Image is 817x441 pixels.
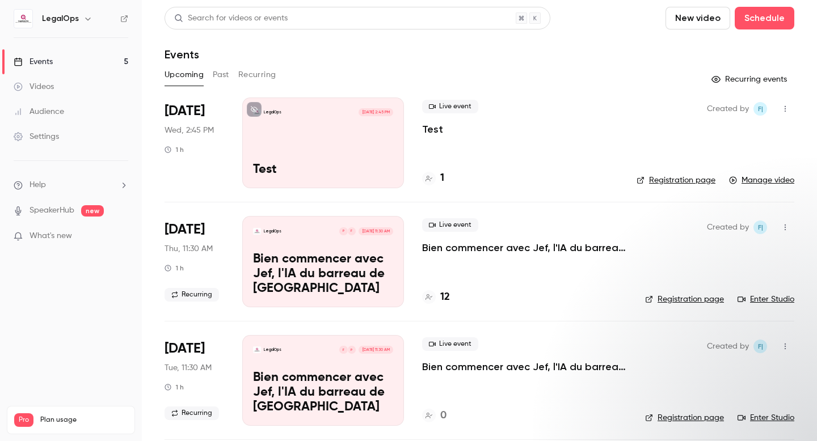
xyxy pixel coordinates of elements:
[339,345,348,354] div: F
[165,288,219,302] span: Recurring
[115,231,128,241] iframe: Noticeable Trigger
[264,109,281,115] p: LegalOps
[165,102,205,120] span: [DATE]
[253,346,261,354] img: Bien commencer avec Jef, l'IA du barreau de Bruxelles
[14,10,32,28] img: LegalOps
[165,216,224,307] div: Oct 16 Thu, 11:30 AM (Europe/Madrid)
[40,415,128,425] span: Plan usage
[165,340,205,358] span: [DATE]
[707,102,749,116] span: Created by
[753,340,767,353] span: Frédéric | LegalOps
[165,335,224,426] div: Oct 21 Tue, 11:30 AM (Europe/Madrid)
[422,408,447,423] a: 0
[359,108,393,116] span: [DATE] 2:45 PM
[707,340,749,353] span: Created by
[422,218,478,232] span: Live event
[735,7,794,29] button: Schedule
[753,220,767,234] span: Frédéric | LegalOps
[637,175,715,186] a: Registration page
[165,48,199,61] h1: Events
[242,97,404,188] a: TestLegalOps[DATE] 2:45 PMTest
[440,290,450,305] h4: 12
[666,7,730,29] button: New video
[30,179,46,191] span: Help
[165,97,224,188] div: Oct 15 Wed, 2:45 PM (Europe/Brussels)
[753,102,767,116] span: Frédéric | LegalOps
[14,131,59,142] div: Settings
[238,66,276,84] button: Recurring
[422,171,444,186] a: 1
[253,163,393,177] p: Test
[174,12,288,24] div: Search for videos or events
[42,13,79,24] h6: LegalOps
[165,383,184,392] div: 1 h
[165,220,205,239] span: [DATE]
[422,290,450,305] a: 12
[440,171,444,186] h4: 1
[264,347,281,353] p: LegalOps
[758,220,763,234] span: F|
[738,294,794,305] a: Enter Studio
[359,227,393,235] span: [DATE] 11:30 AM
[706,70,794,88] button: Recurring events
[758,102,763,116] span: F|
[165,243,213,255] span: Thu, 11:30 AM
[213,66,229,84] button: Past
[645,294,724,305] a: Registration page
[165,145,184,154] div: 1 h
[14,179,128,191] li: help-dropdown-opener
[347,227,356,236] div: F
[30,230,72,242] span: What's new
[422,122,443,136] a: Test
[440,408,447,423] h4: 0
[422,241,627,255] a: Bien commencer avec Jef, l'IA du barreau de [GEOGRAPHIC_DATA]
[422,360,627,374] a: Bien commencer avec Jef, l'IA du barreau de [GEOGRAPHIC_DATA]
[347,345,356,354] div: P
[242,216,404,307] a: Bien commencer avec Jef, l'IA du barreau de BruxellesLegalOpsFP[DATE] 11:30 AMBien commencer avec...
[165,362,212,374] span: Tue, 11:30 AM
[253,227,261,235] img: Bien commencer avec Jef, l'IA du barreau de Bruxelles
[339,227,348,236] div: P
[707,220,749,234] span: Created by
[165,406,219,420] span: Recurring
[422,337,478,351] span: Live event
[242,335,404,426] a: Bien commencer avec Jef, l'IA du barreau de BruxellesLegalOpsPF[DATE] 11:30 AMBien commencer avec...
[14,56,53,67] div: Events
[165,66,204,84] button: Upcoming
[758,340,763,353] span: F|
[14,413,33,427] span: Pro
[359,346,393,354] span: [DATE] 11:30 AM
[14,106,64,117] div: Audience
[729,175,794,186] a: Manage video
[165,125,214,136] span: Wed, 2:45 PM
[264,228,281,234] p: LegalOps
[422,100,478,113] span: Live event
[14,81,54,92] div: Videos
[253,252,393,296] p: Bien commencer avec Jef, l'IA du barreau de [GEOGRAPHIC_DATA]
[165,264,184,273] div: 1 h
[30,205,74,217] a: SpeakerHub
[253,371,393,414] p: Bien commencer avec Jef, l'IA du barreau de [GEOGRAPHIC_DATA]
[81,205,104,217] span: new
